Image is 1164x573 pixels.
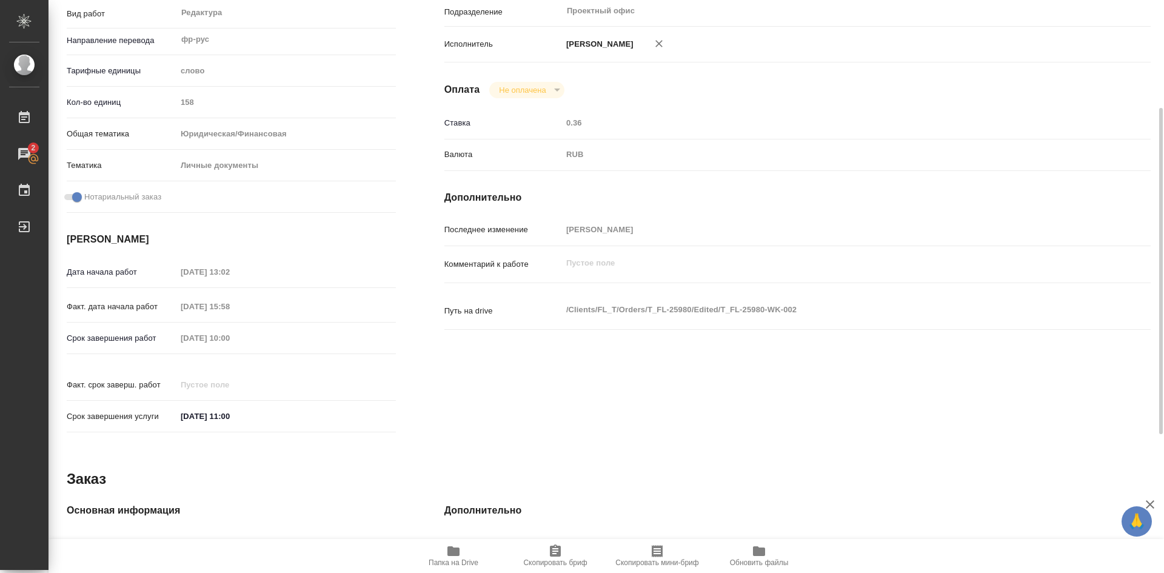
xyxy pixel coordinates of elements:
[67,537,176,549] p: Код заказа
[67,301,176,313] p: Факт. дата начала работ
[403,539,504,573] button: Папка на Drive
[67,266,176,278] p: Дата начала работ
[444,117,562,129] p: Ставка
[67,232,396,247] h4: [PERSON_NAME]
[67,128,176,140] p: Общая тематика
[444,305,562,317] p: Путь на drive
[176,376,283,394] input: Пустое поле
[3,139,45,169] a: 2
[562,38,634,50] p: [PERSON_NAME]
[562,114,1092,132] input: Пустое поле
[176,155,396,176] div: Личные документы
[1126,509,1147,534] span: 🙏
[67,503,396,518] h4: Основная информация
[176,263,283,281] input: Пустое поле
[176,93,396,111] input: Пустое поле
[444,82,480,97] h4: Оплата
[444,6,562,18] p: Подразделение
[67,8,176,20] p: Вид работ
[646,30,672,57] button: Удалить исполнителя
[615,558,698,567] span: Скопировать мини-бриф
[176,124,396,144] div: Юридическая/Финансовая
[176,407,283,425] input: ✎ Введи что-нибудь
[67,410,176,423] p: Срок завершения услуги
[708,539,810,573] button: Обновить файлы
[495,85,549,95] button: Не оплачена
[730,558,789,567] span: Обновить файлы
[606,539,708,573] button: Скопировать мини-бриф
[67,379,176,391] p: Факт. срок заверш. работ
[444,38,562,50] p: Исполнитель
[562,221,1092,238] input: Пустое поле
[67,469,106,489] h2: Заказ
[1122,506,1152,537] button: 🙏
[444,258,562,270] p: Комментарий к работе
[84,191,161,203] span: Нотариальный заказ
[176,534,396,552] input: Пустое поле
[67,96,176,109] p: Кол-во единиц
[176,61,396,81] div: слово
[67,35,176,47] p: Направление перевода
[176,298,283,315] input: Пустое поле
[444,537,562,549] p: Путь на drive
[562,144,1092,165] div: RUB
[24,142,42,154] span: 2
[444,503,1151,518] h4: Дополнительно
[444,224,562,236] p: Последнее изменение
[444,190,1151,205] h4: Дополнительно
[67,332,176,344] p: Срок завершения работ
[67,65,176,77] p: Тарифные единицы
[523,558,587,567] span: Скопировать бриф
[67,159,176,172] p: Тематика
[444,149,562,161] p: Валюта
[176,329,283,347] input: Пустое поле
[504,539,606,573] button: Скопировать бриф
[562,534,1092,552] input: Пустое поле
[562,300,1092,320] textarea: /Clients/FL_T/Orders/T_FL-25980/Edited/T_FL-25980-WK-002
[489,82,564,98] div: Не оплачена
[429,558,478,567] span: Папка на Drive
